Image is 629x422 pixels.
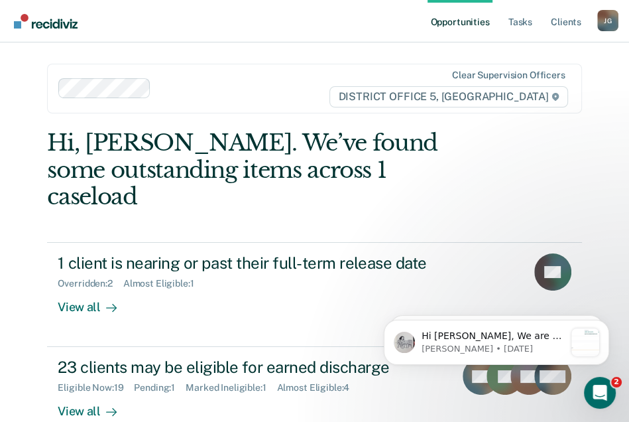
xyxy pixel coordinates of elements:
[452,70,565,81] div: Clear supervision officers
[584,377,616,409] iframe: Intercom live chat
[597,10,618,31] div: J G
[58,253,515,273] div: 1 client is nearing or past their full-term release date
[329,86,567,107] span: DISTRICT OFFICE 5, [GEOGRAPHIC_DATA]
[611,377,622,387] span: 2
[58,278,123,289] div: Overridden : 2
[58,289,132,315] div: View all
[58,37,201,378] span: Hi [PERSON_NAME], We are so excited to announce a brand new feature: AI case note search! 📣 Findi...
[47,242,581,347] a: 1 client is nearing or past their full-term release dateOverridden:2Almost Eligible:1View all
[597,10,618,31] button: Profile dropdown button
[277,382,361,393] div: Almost Eligible : 4
[186,382,276,393] div: Marked Ineligible : 1
[47,129,475,210] div: Hi, [PERSON_NAME]. We’ve found some outstanding items across 1 caseload
[134,382,186,393] div: Pending : 1
[58,393,132,419] div: View all
[58,50,201,62] p: Message from Kim, sent 1w ago
[14,14,78,29] img: Recidiviz
[58,358,443,377] div: 23 clients may be eligible for earned discharge
[123,278,205,289] div: Almost Eligible : 1
[364,293,629,386] iframe: Intercom notifications message
[58,382,134,393] div: Eligible Now : 19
